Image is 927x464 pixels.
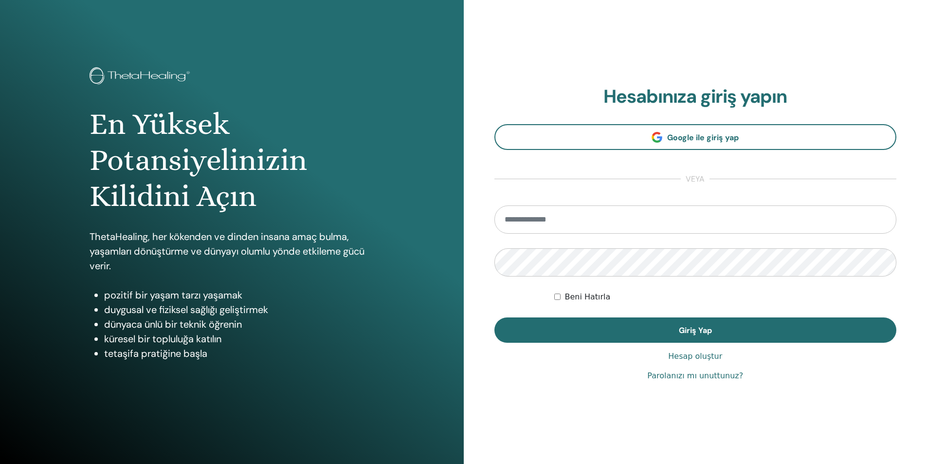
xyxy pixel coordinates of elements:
[104,332,374,346] li: küresel bir topluluğa katılın
[667,132,739,143] span: Google ile giriş yap
[554,291,896,303] div: Keep me authenticated indefinitely or until I manually logout
[679,325,712,335] span: Giriş Yap
[494,86,897,108] h2: Hesabınıza giriş yapın
[90,106,374,215] h1: En Yüksek Potansiyelinizin Kilidini Açın
[104,346,374,361] li: tetaşifa pratiğine başla
[564,291,610,303] label: Beni Hatırla
[494,124,897,150] a: Google ile giriş yap
[104,288,374,302] li: pozitif bir yaşam tarzı yaşamak
[647,370,743,382] a: Parolanızı mı unuttunuz?
[681,173,709,185] span: veya
[104,302,374,317] li: duygusal ve fiziksel sağlığı geliştirmek
[90,229,374,273] p: ThetaHealing, her kökenden ve dinden insana amaç bulma, yaşamları dönüştürme ve dünyayı olumlu yö...
[668,351,722,362] a: Hesap oluştur
[104,317,374,332] li: dünyaca ünlü bir teknik öğrenin
[494,317,897,343] button: Giriş Yap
